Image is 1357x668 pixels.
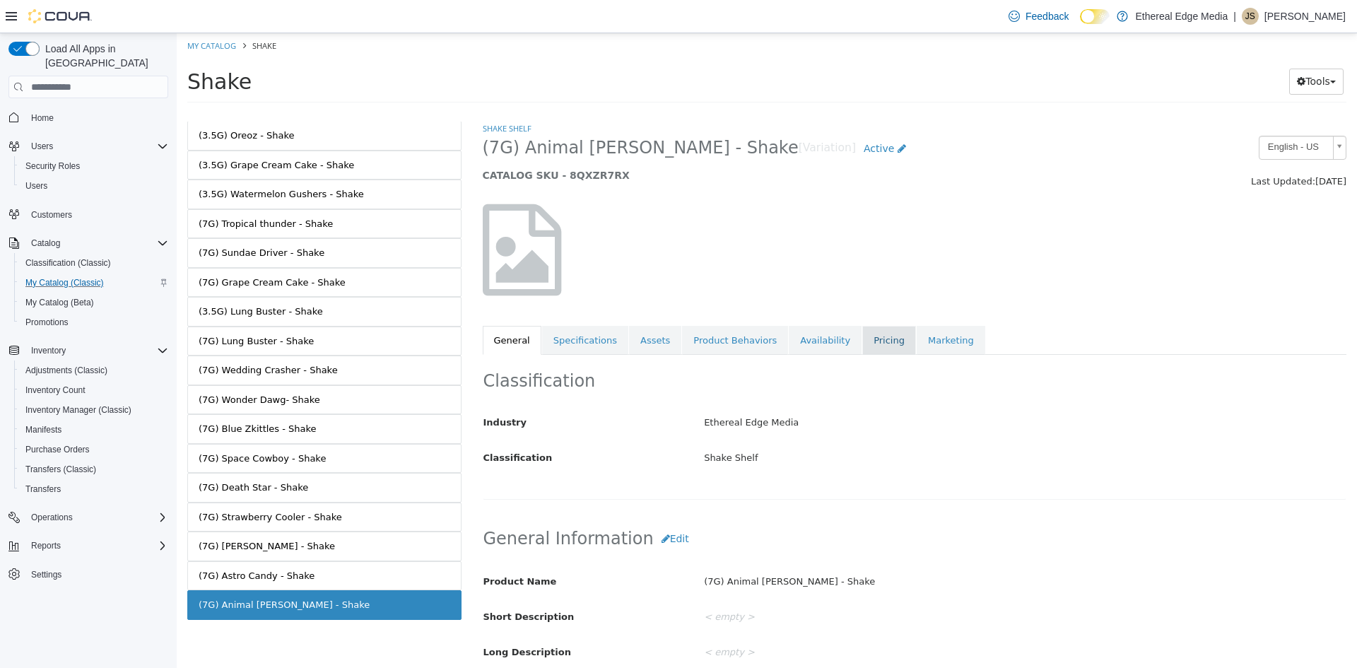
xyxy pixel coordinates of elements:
a: Purchase Orders [20,441,95,458]
div: (3.5G) Watermelon Gushers - Shake [22,154,187,168]
span: Operations [31,512,73,523]
a: Pricing [686,293,739,322]
span: Home [25,108,168,126]
span: Catalog [25,235,168,252]
a: Inventory Manager (Classic) [20,402,137,418]
span: Users [25,180,47,192]
span: Shake [11,36,75,61]
a: My Catalog (Classic) [20,274,110,291]
div: (7G) [PERSON_NAME] - Shake [22,506,158,520]
button: Purchase Orders [14,440,174,459]
div: (7G) Wonder Dawg- Shake [22,360,143,374]
button: Tools [1112,35,1167,61]
button: Users [3,136,174,156]
span: Inventory [31,345,66,356]
a: Settings [25,566,67,583]
nav: Complex example [8,101,168,621]
div: (7G) Animal [PERSON_NAME] - Shake [22,565,193,579]
span: Customers [25,206,168,223]
button: Operations [25,509,78,526]
a: Customers [25,206,78,223]
span: Inventory Count [25,385,86,396]
span: Security Roles [20,158,168,175]
span: Purchase Orders [20,441,168,458]
p: Ethereal Edge Media [1135,8,1228,25]
div: (7G) Sundae Driver - Shake [22,213,148,227]
div: (7G) Blue Zkittles - Shake [22,389,140,403]
span: Classification (Classic) [25,257,111,269]
div: Justin Steinert [1242,8,1259,25]
button: Inventory Manager (Classic) [14,400,174,420]
span: Inventory Manager (Classic) [20,402,168,418]
button: Transfers (Classic) [14,459,174,479]
div: < empty > [517,607,1180,632]
span: Transfers [25,484,61,495]
span: Inventory Manager (Classic) [25,404,131,416]
img: Cova [28,9,92,23]
p: [PERSON_NAME] [1264,8,1346,25]
span: Reports [25,537,168,554]
a: General [306,293,365,322]
div: (3.5G) Lung Buster - Shake [22,271,146,286]
span: Users [20,177,168,194]
span: Operations [25,509,168,526]
span: Customers [31,209,72,221]
button: Reports [25,537,66,554]
a: Inventory Count [20,382,91,399]
a: Users [20,177,53,194]
button: Manifests [14,420,174,440]
div: Ethereal Edge Media [517,377,1180,402]
div: (7G) Animal [PERSON_NAME] - Shake [517,537,1180,561]
span: Transfers (Classic) [20,461,168,478]
h2: Classification [307,337,1170,359]
button: Inventory [25,342,71,359]
p: | [1233,8,1236,25]
button: Edit [477,493,520,519]
a: My Catalog (Beta) [20,294,100,311]
span: Reports [31,540,61,551]
span: Inventory Count [20,382,168,399]
span: Dark Mode [1080,24,1081,25]
button: My Catalog (Beta) [14,293,174,312]
span: Product Name [307,543,380,553]
div: (3.5G) Grape Cream Cake - Shake [22,125,177,139]
span: Long Description [307,614,394,624]
button: Transfers [14,479,174,499]
a: My Catalog [11,7,59,18]
span: Industry [307,384,351,394]
span: Short Description [307,578,398,589]
a: Assets [452,293,505,322]
span: Promotions [20,314,168,331]
button: Customers [3,204,174,225]
button: Promotions [14,312,174,332]
span: Manifests [25,424,61,435]
button: My Catalog (Classic) [14,273,174,293]
span: Promotions [25,317,69,328]
a: Manifests [20,421,67,438]
div: (7G) Wedding Crasher - Shake [22,330,161,344]
a: Classification (Classic) [20,254,117,271]
button: Classification (Classic) [14,253,174,273]
span: Settings [31,569,61,580]
h2: General Information [307,493,1170,519]
a: Specifications [365,293,452,322]
div: < empty > [517,572,1180,597]
button: Users [14,176,174,196]
a: Home [25,110,59,127]
span: Shake [76,7,100,18]
span: Adjustments (Classic) [25,365,107,376]
button: Home [3,107,174,127]
a: Promotions [20,314,74,331]
span: [DATE] [1139,143,1170,153]
a: Product Behaviors [505,293,611,322]
span: My Catalog (Beta) [20,294,168,311]
div: (7G) Tropical thunder - Shake [22,184,156,198]
button: Operations [3,508,174,527]
span: Transfers [20,481,168,498]
span: (7G) Animal [PERSON_NAME] - Shake [306,104,622,126]
span: Settings [25,566,168,583]
span: Manifests [20,421,168,438]
a: Transfers [20,481,66,498]
small: [Variation] [622,110,679,121]
button: Security Roles [14,156,174,176]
